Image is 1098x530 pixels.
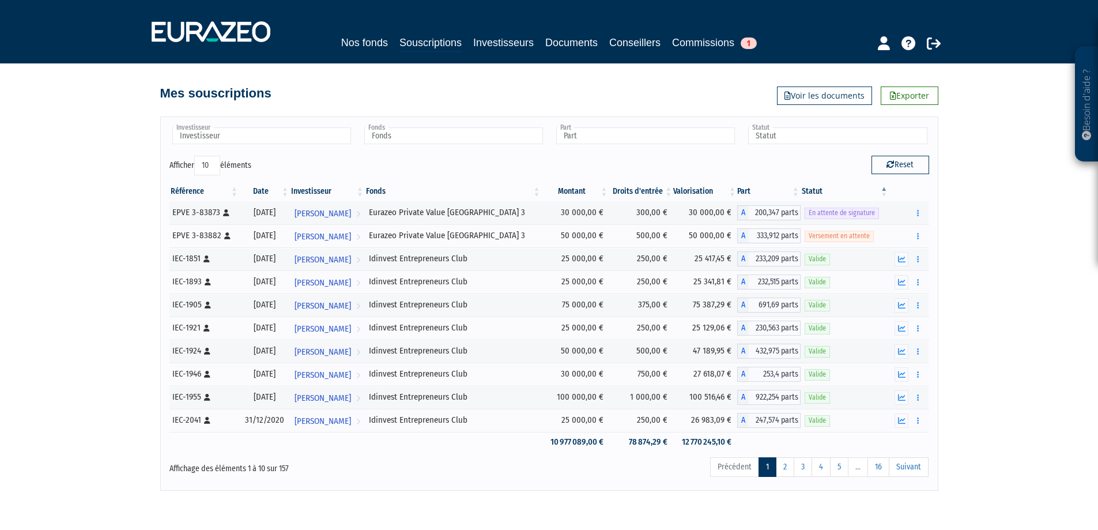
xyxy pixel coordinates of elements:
div: A - Idinvest Entrepreneurs Club [737,251,801,266]
td: 300,00 € [609,201,674,224]
i: Voir l'investisseur [356,249,360,270]
span: Valide [805,369,830,380]
a: 2 [776,457,794,477]
select: Afficheréléments [194,156,220,175]
div: [DATE] [243,206,286,219]
span: A [737,251,749,266]
div: IEC-1921 [172,322,235,334]
span: A [737,367,749,382]
span: A [737,344,749,359]
span: 922,254 parts [749,390,801,405]
td: 30 000,00 € [541,201,609,224]
span: Valide [805,392,830,403]
td: 500,00 € [609,340,674,363]
td: 47 189,95 € [673,340,737,363]
i: [Français] Personne physique [204,394,210,401]
td: 12 770 245,10 € [673,432,737,452]
div: [DATE] [243,299,286,311]
th: Statut : activer pour trier la colonne par ordre d&eacute;croissant [801,182,889,201]
a: [PERSON_NAME] [290,409,365,432]
span: A [737,298,749,313]
div: IEC-1946 [172,368,235,380]
a: [PERSON_NAME] [290,201,365,224]
a: [PERSON_NAME] [290,386,365,409]
i: [Français] Personne physique [204,348,210,355]
span: Valide [805,415,830,426]
a: Exporter [881,87,938,105]
a: 4 [812,457,831,477]
a: Conseillers [609,35,661,51]
div: [DATE] [243,322,286,334]
td: 375,00 € [609,294,674,317]
div: Idinvest Entrepreneurs Club [369,391,537,403]
div: A - Eurazeo Private Value Europe 3 [737,205,801,220]
span: [PERSON_NAME] [295,388,351,409]
span: 200,347 parts [749,205,801,220]
div: A - Idinvest Entrepreneurs Club [737,275,801,290]
div: Eurazeo Private Value [GEOGRAPHIC_DATA] 3 [369,230,537,242]
div: A - Idinvest Entrepreneurs Club [737,298,801,313]
td: 10 977 089,00 € [541,432,609,452]
td: 30 000,00 € [541,363,609,386]
a: [PERSON_NAME] [290,340,365,363]
div: Idinvest Entrepreneurs Club [369,322,537,334]
th: Fonds: activer pour trier la colonne par ordre croissant [365,182,541,201]
i: Voir l'investisseur [356,295,360,317]
div: [DATE] [243,391,286,403]
td: 27 618,07 € [673,363,737,386]
th: Référence : activer pour trier la colonne par ordre croissant [169,182,239,201]
span: A [737,321,749,336]
a: Commissions1 [672,35,757,51]
td: 250,00 € [609,247,674,270]
div: Idinvest Entrepreneurs Club [369,299,537,311]
a: Suivant [889,457,929,477]
div: Idinvest Entrepreneurs Club [369,368,537,380]
div: IEC-1955 [172,391,235,403]
span: A [737,275,749,290]
td: 250,00 € [609,317,674,340]
td: 50 000,00 € [541,224,609,247]
label: Afficher éléments [169,156,251,175]
span: [PERSON_NAME] [295,364,351,386]
span: 432,975 parts [749,344,801,359]
td: 75 000,00 € [541,294,609,317]
span: A [737,205,749,220]
td: 78 874,29 € [609,432,674,452]
span: 230,563 parts [749,321,801,336]
td: 25 417,45 € [673,247,737,270]
div: IEC-1893 [172,276,235,288]
div: Idinvest Entrepreneurs Club [369,345,537,357]
th: Part: activer pour trier la colonne par ordre croissant [737,182,801,201]
th: Droits d'entrée: activer pour trier la colonne par ordre croissant [609,182,674,201]
a: Investisseurs [473,35,534,51]
div: A - Eurazeo Private Value Europe 3 [737,228,801,243]
i: Voir l'investisseur [356,388,360,409]
button: Reset [871,156,929,174]
span: A [737,413,749,428]
a: 3 [794,457,812,477]
img: 1732889491-logotype_eurazeo_blanc_rvb.png [152,21,270,42]
a: Documents [545,35,598,51]
div: [DATE] [243,230,286,242]
div: Eurazeo Private Value [GEOGRAPHIC_DATA] 3 [369,206,537,219]
i: [Français] Personne physique [203,325,210,332]
div: IEC-2041 [172,414,235,426]
td: 100 516,46 € [673,386,737,409]
span: Versement en attente [805,231,874,242]
i: [Français] Personne physique [204,371,210,378]
span: 333,912 parts [749,228,801,243]
i: [Français] Personne physique [205,279,211,285]
span: [PERSON_NAME] [295,272,351,294]
div: A - Idinvest Entrepreneurs Club [737,321,801,336]
i: [Français] Personne physique [224,232,231,239]
td: 75 387,29 € [673,294,737,317]
span: [PERSON_NAME] [295,341,351,363]
span: [PERSON_NAME] [295,203,351,224]
div: IEC-1851 [172,253,235,265]
th: Date: activer pour trier la colonne par ordre croissant [239,182,290,201]
i: Voir l'investisseur [356,341,360,363]
td: 50 000,00 € [541,340,609,363]
span: 233,209 parts [749,251,801,266]
td: 25 000,00 € [541,247,609,270]
span: En attente de signature [805,208,879,219]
